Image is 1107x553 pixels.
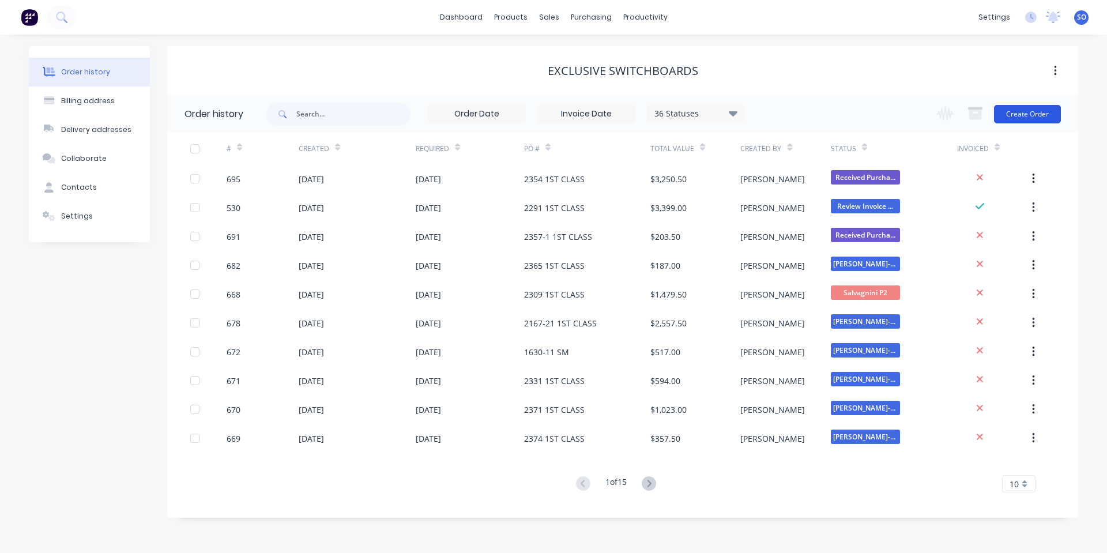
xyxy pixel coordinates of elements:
div: 669 [227,432,240,445]
div: [PERSON_NAME] [740,317,805,329]
div: $1,479.50 [650,288,687,300]
div: [DATE] [416,202,441,214]
div: 682 [227,259,240,272]
div: Status [831,144,856,154]
div: Delivery addresses [61,125,131,135]
button: Contacts [29,173,150,202]
div: purchasing [565,9,617,26]
div: [DATE] [416,173,441,185]
div: [PERSON_NAME] [740,202,805,214]
div: 691 [227,231,240,243]
div: [DATE] [299,202,324,214]
div: PO # [524,144,540,154]
span: [PERSON_NAME]-Power C5 [831,430,900,444]
div: Created By [740,144,781,154]
span: 10 [1010,478,1019,490]
div: Contacts [61,182,97,193]
div: 2167-21 1ST CLASS [524,317,597,329]
div: Required [416,144,449,154]
div: $594.00 [650,375,680,387]
div: [DATE] [299,375,324,387]
div: Invoiced [957,133,1029,164]
div: Collaborate [61,153,107,164]
div: Created [299,133,416,164]
div: $517.00 [650,346,680,358]
button: Create Order [994,105,1061,123]
button: Order history [29,58,150,86]
div: 2291 1ST CLASS [524,202,585,214]
input: Order Date [428,106,525,123]
div: [PERSON_NAME] [740,375,805,387]
div: [DATE] [416,346,441,358]
div: 670 [227,404,240,416]
div: [DATE] [299,404,324,416]
div: $1,023.00 [650,404,687,416]
div: Exclusive Switchboards [548,64,698,78]
div: 695 [227,173,240,185]
span: Salvagnini P2 [831,285,900,300]
span: [PERSON_NAME]-Power C5 [831,257,900,271]
div: [DATE] [299,346,324,358]
div: [DATE] [299,317,324,329]
div: 2331 1ST CLASS [524,375,585,387]
img: Factory [21,9,38,26]
div: # [227,144,231,154]
div: Created [299,144,329,154]
div: products [488,9,533,26]
div: [DATE] [416,317,441,329]
div: [DATE] [416,404,441,416]
div: 1630-11 SM [524,346,569,358]
div: Order history [184,107,243,121]
div: [PERSON_NAME] [740,288,805,300]
div: 2371 1ST CLASS [524,404,585,416]
div: [DATE] [416,288,441,300]
div: Required [416,133,524,164]
div: 671 [227,375,240,387]
div: PO # [524,133,650,164]
div: [DATE] [299,432,324,445]
div: [DATE] [299,173,324,185]
span: [PERSON_NAME]-Power C5 [831,314,900,329]
div: $2,557.50 [650,317,687,329]
div: # [227,133,299,164]
div: 2309 1ST CLASS [524,288,585,300]
div: 678 [227,317,240,329]
div: sales [533,9,565,26]
button: Collaborate [29,144,150,173]
div: Created By [740,133,830,164]
div: [PERSON_NAME] [740,173,805,185]
div: [DATE] [299,231,324,243]
span: [PERSON_NAME]-Power C5 [831,343,900,358]
div: $3,250.50 [650,173,687,185]
div: 530 [227,202,240,214]
div: Invoiced [957,144,989,154]
button: Settings [29,202,150,231]
span: [PERSON_NAME]-Power C5 [831,401,900,415]
div: Settings [61,211,93,221]
span: Review Invoice ... [831,199,900,213]
button: Billing address [29,86,150,115]
div: Total Value [650,133,740,164]
div: 2365 1ST CLASS [524,259,585,272]
div: productivity [617,9,673,26]
div: 2354 1ST CLASS [524,173,585,185]
div: [DATE] [416,375,441,387]
div: 2357-1 1ST CLASS [524,231,592,243]
div: [DATE] [299,259,324,272]
div: [PERSON_NAME] [740,346,805,358]
button: Delivery addresses [29,115,150,144]
div: [PERSON_NAME] [740,432,805,445]
div: 672 [227,346,240,358]
div: [PERSON_NAME] [740,259,805,272]
div: [DATE] [299,288,324,300]
div: 668 [227,288,240,300]
div: [DATE] [416,432,441,445]
div: settings [973,9,1016,26]
div: [PERSON_NAME] [740,231,805,243]
a: dashboard [434,9,488,26]
div: [DATE] [416,259,441,272]
div: 36 Statuses [647,107,744,120]
span: Received Purcha... [831,228,900,242]
div: Order history [61,67,110,77]
div: $187.00 [650,259,680,272]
